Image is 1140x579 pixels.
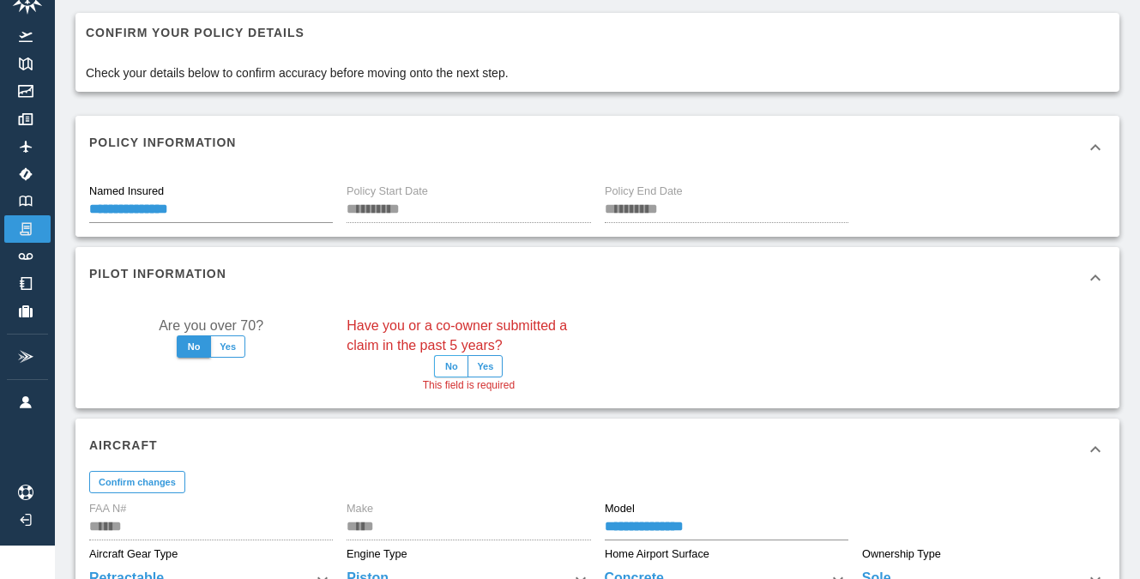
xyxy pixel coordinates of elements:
h6: Aircraft [89,436,158,455]
label: Home Airport Surface [605,546,709,562]
div: Policy Information [75,116,1119,178]
button: Yes [467,355,503,377]
label: Have you or a co-owner submitted a claim in the past 5 years? [347,316,590,355]
label: Ownership Type [862,546,941,562]
div: Aircraft [75,419,1119,480]
button: No [177,335,211,358]
button: No [434,355,468,377]
label: Model [605,502,635,517]
label: Engine Type [347,546,407,562]
div: Pilot Information [75,247,1119,309]
label: Are you over 70? [159,316,263,335]
h6: Policy Information [89,133,236,152]
h6: Confirm your policy details [86,23,509,42]
label: Named Insured [89,184,164,199]
p: Check your details below to confirm accuracy before moving onto the next step. [86,64,509,81]
label: Make [347,502,373,517]
label: Policy End Date [605,184,683,199]
span: This field is required [423,377,515,395]
h6: Pilot Information [89,264,226,283]
label: Aircraft Gear Type [89,546,178,562]
button: Yes [210,335,245,358]
label: FAA N# [89,502,126,517]
label: Policy Start Date [347,184,428,199]
button: Confirm changes [89,471,185,493]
